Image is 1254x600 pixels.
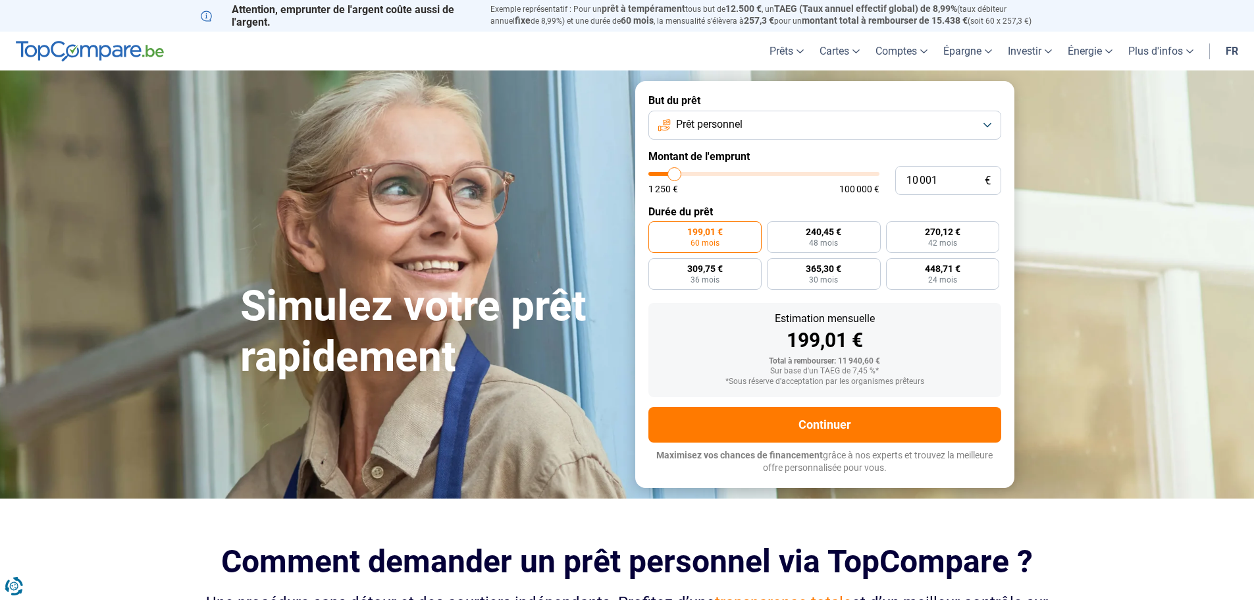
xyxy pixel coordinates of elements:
[935,32,1000,70] a: Épargne
[687,227,723,236] span: 199,01 €
[676,117,743,132] span: Prêt personnel
[928,239,957,247] span: 42 mois
[812,32,868,70] a: Cartes
[648,111,1001,140] button: Prêt personnel
[602,3,685,14] span: prêt à tempérament
[925,264,960,273] span: 448,71 €
[802,15,968,26] span: montant total à rembourser de 15.438 €
[762,32,812,70] a: Prêts
[806,264,841,273] span: 365,30 €
[928,276,957,284] span: 24 mois
[774,3,957,14] span: TAEG (Taux annuel effectif global) de 8,99%
[659,331,991,350] div: 199,01 €
[201,3,475,28] p: Attention, emprunter de l'argent coûte aussi de l'argent.
[648,94,1001,107] label: But du prêt
[868,32,935,70] a: Comptes
[925,227,960,236] span: 270,12 €
[1218,32,1246,70] a: fr
[648,205,1001,218] label: Durée du prêt
[687,264,723,273] span: 309,75 €
[240,281,619,383] h1: Simulez votre prêt rapidement
[648,407,1001,443] button: Continuer
[691,276,719,284] span: 36 mois
[725,3,762,14] span: 12.500 €
[1060,32,1120,70] a: Énergie
[809,239,838,247] span: 48 mois
[659,377,991,387] div: *Sous réserve d'acceptation par les organismes prêteurs
[659,314,991,324] div: Estimation mensuelle
[985,175,991,186] span: €
[16,41,164,62] img: TopCompare
[490,3,1054,27] p: Exemple représentatif : Pour un tous but de , un (taux débiteur annuel de 8,99%) et une durée de ...
[656,450,823,460] span: Maximisez vos chances de financement
[659,367,991,376] div: Sur base d'un TAEG de 7,45 %*
[1000,32,1060,70] a: Investir
[806,227,841,236] span: 240,45 €
[621,15,654,26] span: 60 mois
[839,184,879,194] span: 100 000 €
[659,357,991,366] div: Total à rembourser: 11 940,60 €
[809,276,838,284] span: 30 mois
[201,543,1054,580] h2: Comment demander un prêt personnel via TopCompare ?
[648,184,678,194] span: 1 250 €
[1120,32,1201,70] a: Plus d'infos
[648,449,1001,475] p: grâce à nos experts et trouvez la meilleure offre personnalisée pour vous.
[691,239,719,247] span: 60 mois
[648,150,1001,163] label: Montant de l'emprunt
[515,15,531,26] span: fixe
[744,15,774,26] span: 257,3 €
